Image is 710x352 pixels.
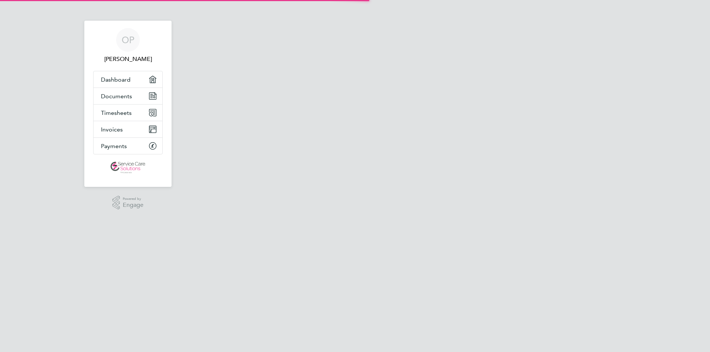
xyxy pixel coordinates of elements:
[93,28,163,64] a: OP[PERSON_NAME]
[112,196,144,210] a: Powered byEngage
[94,105,162,121] a: Timesheets
[84,21,172,187] nav: Main navigation
[111,162,145,174] img: servicecare-logo-retina.png
[101,93,132,100] span: Documents
[93,162,163,174] a: Go to home page
[101,109,132,116] span: Timesheets
[101,126,123,133] span: Invoices
[94,121,162,137] a: Invoices
[94,71,162,88] a: Dashboard
[94,138,162,154] a: Payments
[122,35,134,45] span: OP
[93,55,163,64] span: Olatunji Phillips
[123,196,143,202] span: Powered by
[94,88,162,104] a: Documents
[101,143,127,150] span: Payments
[101,76,131,83] span: Dashboard
[123,202,143,208] span: Engage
